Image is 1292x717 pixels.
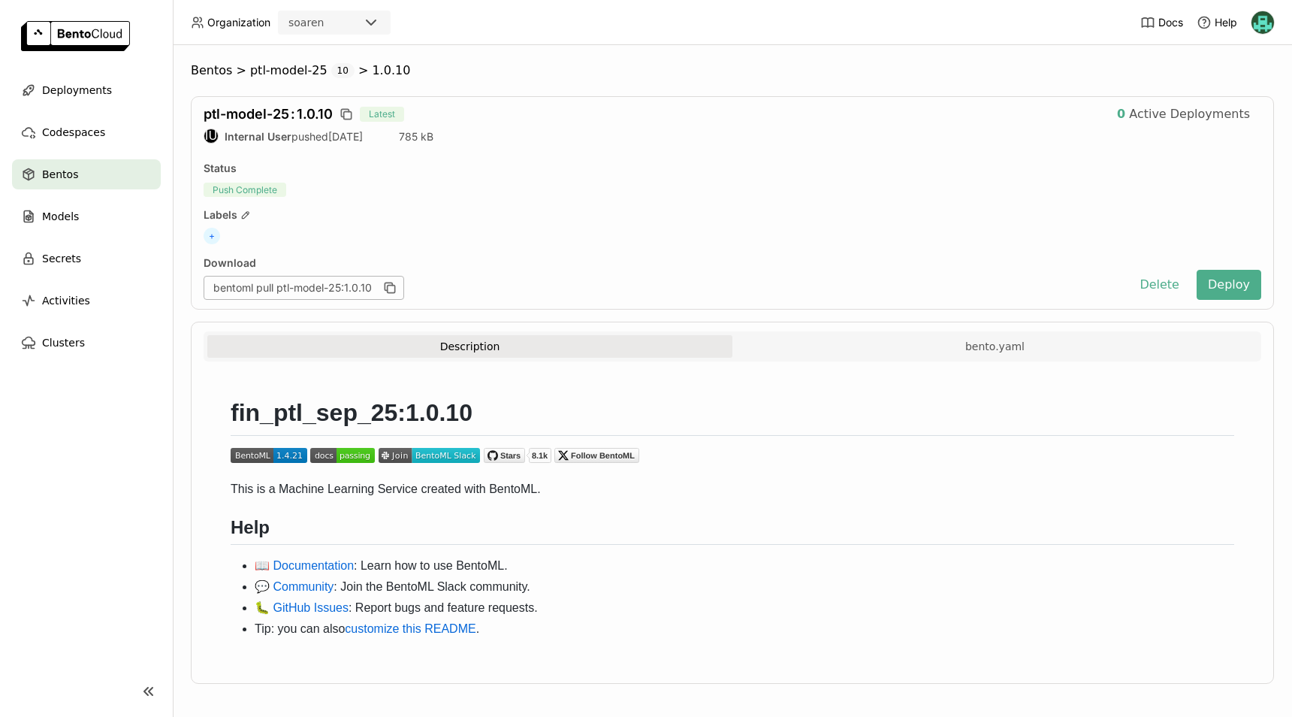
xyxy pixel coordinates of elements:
[732,335,1257,358] button: bento.yaml
[1197,270,1261,300] button: Deploy
[42,250,81,268] span: Secrets
[331,63,355,78] span: 10
[288,15,324,30] div: soaren
[12,117,161,147] a: Codespaces
[204,276,404,300] div: bentoml pull ptl-model-25:1.0.10
[399,130,433,143] span: 785 kB
[42,123,105,141] span: Codespaces
[1128,270,1191,300] button: Delete
[360,107,404,122] span: Latest
[204,208,1261,222] div: Labels
[255,601,349,614] a: 🐛 GitHub Issues
[1140,15,1183,30] a: Docs
[225,130,291,143] strong: Internal User
[42,292,90,310] span: Activities
[379,448,480,463] img: join_slack
[250,63,328,78] span: ptl-model-25
[21,21,130,51] img: logo
[12,286,161,316] a: Activities
[554,448,639,463] img: Twitter Follow
[12,244,161,274] a: Secrets
[255,620,1234,638] li: Tip: you can also .
[42,207,79,225] span: Models
[231,448,307,463] img: pypi_status
[204,129,363,144] div: pushed
[191,63,1274,78] nav: Breadcrumbs navigation
[1251,11,1274,34] img: Nhan Le
[231,398,1234,436] h1: fin_ptl_sep_25:1.0.10
[1215,16,1237,29] span: Help
[42,334,85,352] span: Clusters
[12,201,161,231] a: Models
[231,480,1234,498] p: This is a Machine Learning Service created with BentoML.
[1129,107,1250,122] span: Active Deployments
[231,516,1234,545] h2: Help
[232,63,250,78] span: >
[1106,99,1261,129] button: 0Active Deployments
[204,256,1122,270] div: Download
[355,63,373,78] span: >
[204,228,220,244] span: +
[207,16,270,29] span: Organization
[325,16,327,31] input: Selected soaren.
[12,75,161,105] a: Deployments
[204,106,333,122] span: ptl-model-25 1.0.10
[310,448,375,463] img: documentation_status
[204,183,286,197] span: Push Complete
[204,129,219,144] div: Internal User
[255,578,1234,596] li: : Join the BentoML Slack community.
[484,448,551,463] img: BentoML GitHub Repo
[42,81,112,99] span: Deployments
[191,63,232,78] span: Bentos
[12,159,161,189] a: Bentos
[1117,107,1125,122] strong: 0
[255,559,354,572] a: 📖 Documentation
[372,63,410,78] span: 1.0.10
[345,622,475,635] a: customize this README
[204,129,218,143] div: IU
[42,165,78,183] span: Bentos
[204,162,1261,175] div: Status
[328,130,363,143] span: [DATE]
[291,106,295,122] span: :
[255,599,1234,617] li: : Report bugs and feature requests.
[255,557,1234,575] li: : Learn how to use BentoML.
[255,580,334,593] a: 💬 Community
[250,63,355,78] div: ptl-model-2510
[207,335,732,358] button: Description
[12,328,161,358] a: Clusters
[1197,15,1237,30] div: Help
[1158,16,1183,29] span: Docs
